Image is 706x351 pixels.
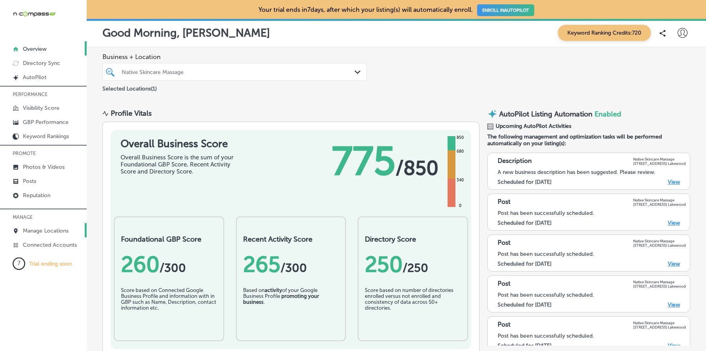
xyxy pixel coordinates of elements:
[633,243,686,248] p: [STREET_ADDRESS] Lakewood
[668,260,680,267] a: View
[487,133,690,147] span: The following management and optimization tasks will be performed automatically on your listing(s):
[243,293,319,305] b: promoting your business
[498,321,511,329] p: Post
[258,6,534,13] p: Your trial ends in 7 days, after which your listing(s) will automatically enroll.
[558,25,651,41] span: Keyword Ranking Credits: 720
[633,157,686,161] p: Native Skincare Massage
[633,161,686,166] p: [STREET_ADDRESS] Lakewood
[102,82,157,92] p: Selected Locations ( 1 )
[23,119,69,126] p: GBP Performance
[455,177,465,183] div: 340
[281,261,307,275] span: /300
[102,26,270,39] p: Good Morning, [PERSON_NAME]
[498,251,686,257] div: Post has been successfully scheduled.
[498,220,552,226] label: Scheduled for [DATE]
[13,10,56,18] img: 660ab0bf-5cc7-4cb8-ba1c-48b5ae0f18e60NCTV_CLogo_TV_Black_-500x88.png
[633,321,686,325] p: Native Skincare Massage
[332,138,396,185] span: 775
[23,60,60,67] p: Directory Sync
[23,133,69,140] p: Keyword Rankings
[633,325,686,329] p: [STREET_ADDRESS] Lakewood
[668,342,680,349] a: View
[23,105,59,111] p: Visibility Score
[498,292,686,298] div: Post has been successfully scheduled.
[498,342,552,349] label: Scheduled for [DATE]
[121,287,217,327] div: Score based on Connected Google Business Profile and information with in GBP such as Name, Descri...
[498,198,511,207] p: Post
[633,284,686,288] p: [STREET_ADDRESS] Lakewood
[265,287,282,293] b: activity
[496,123,571,129] span: Upcoming AutoPilot Activities
[23,74,46,81] p: AutoPilot
[403,261,428,275] span: /250
[102,53,367,61] span: Business + Location
[365,235,461,244] h2: Directory Score
[595,110,621,118] span: Enabled
[633,202,686,207] p: [STREET_ADDRESS] Lakewood
[23,46,46,52] p: Overview
[668,179,680,185] a: View
[498,239,511,248] p: Post
[121,235,217,244] h2: Foundational GBP Score
[498,333,686,339] div: Post has been successfully scheduled.
[498,157,532,166] p: Description
[633,239,686,243] p: Native Skincare Massage
[668,301,680,308] a: View
[499,110,593,118] p: AutoPilot Listing Automation
[396,156,438,180] span: / 850
[23,227,69,234] p: Manage Locations
[23,192,50,199] p: Reputation
[23,164,65,170] p: Photos & Videos
[477,4,534,16] a: ENROLL INAUTOPILOT
[498,210,686,216] div: Post has been successfully scheduled.
[455,135,465,141] div: 850
[23,178,36,185] p: Posts
[498,301,552,308] label: Scheduled for [DATE]
[668,220,680,226] a: View
[111,109,152,118] div: Profile Vitals
[243,251,339,277] div: 265
[498,169,686,175] div: A new business description has been suggested. Please review.
[121,251,217,277] div: 260
[17,260,20,267] text: 7
[498,260,552,267] label: Scheduled for [DATE]
[29,260,72,267] p: Trial ending soon
[122,68,355,75] div: Native Skincare Massage
[457,203,463,209] div: 0
[23,242,77,248] p: Connected Accounts
[455,148,465,155] div: 680
[243,235,339,244] h2: Recent Activity Score
[243,287,339,327] div: Based on of your Google Business Profile .
[121,138,239,150] h1: Overall Business Score
[365,287,461,327] div: Score based on number of directories enrolled versus not enrolled and consistency of data across ...
[121,154,239,175] div: Overall Business Score is the sum of your Foundational GBP Score, Recent Activity Score and Direc...
[487,109,497,119] img: autopilot-icon
[633,198,686,202] p: Native Skincare Massage
[633,280,686,284] p: Native Skincare Massage
[498,179,552,185] label: Scheduled for [DATE]
[160,261,186,275] span: / 300
[498,280,511,288] p: Post
[365,251,461,277] div: 250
